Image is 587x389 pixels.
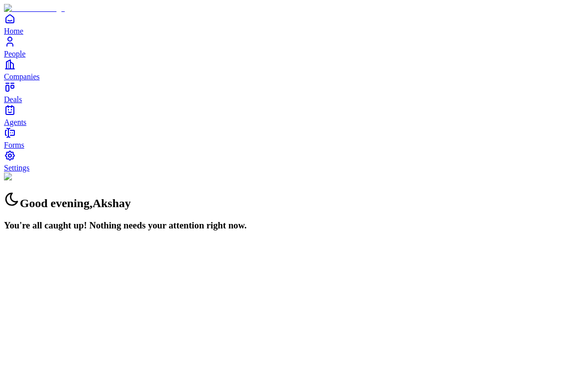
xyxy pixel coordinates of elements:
a: Forms [4,127,583,149]
span: Forms [4,141,24,149]
span: Home [4,27,23,35]
a: Companies [4,58,583,81]
span: Settings [4,164,30,172]
a: Home [4,13,583,35]
h2: Good evening , Akshay [4,191,583,210]
span: Agents [4,118,26,126]
a: Settings [4,150,583,172]
span: Deals [4,95,22,104]
a: People [4,36,583,58]
a: Agents [4,104,583,126]
h3: You're all caught up! Nothing needs your attention right now. [4,220,583,231]
span: Companies [4,72,40,81]
span: People [4,50,26,58]
a: Deals [4,81,583,104]
img: Background [4,172,51,181]
img: Item Brain Logo [4,4,65,13]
